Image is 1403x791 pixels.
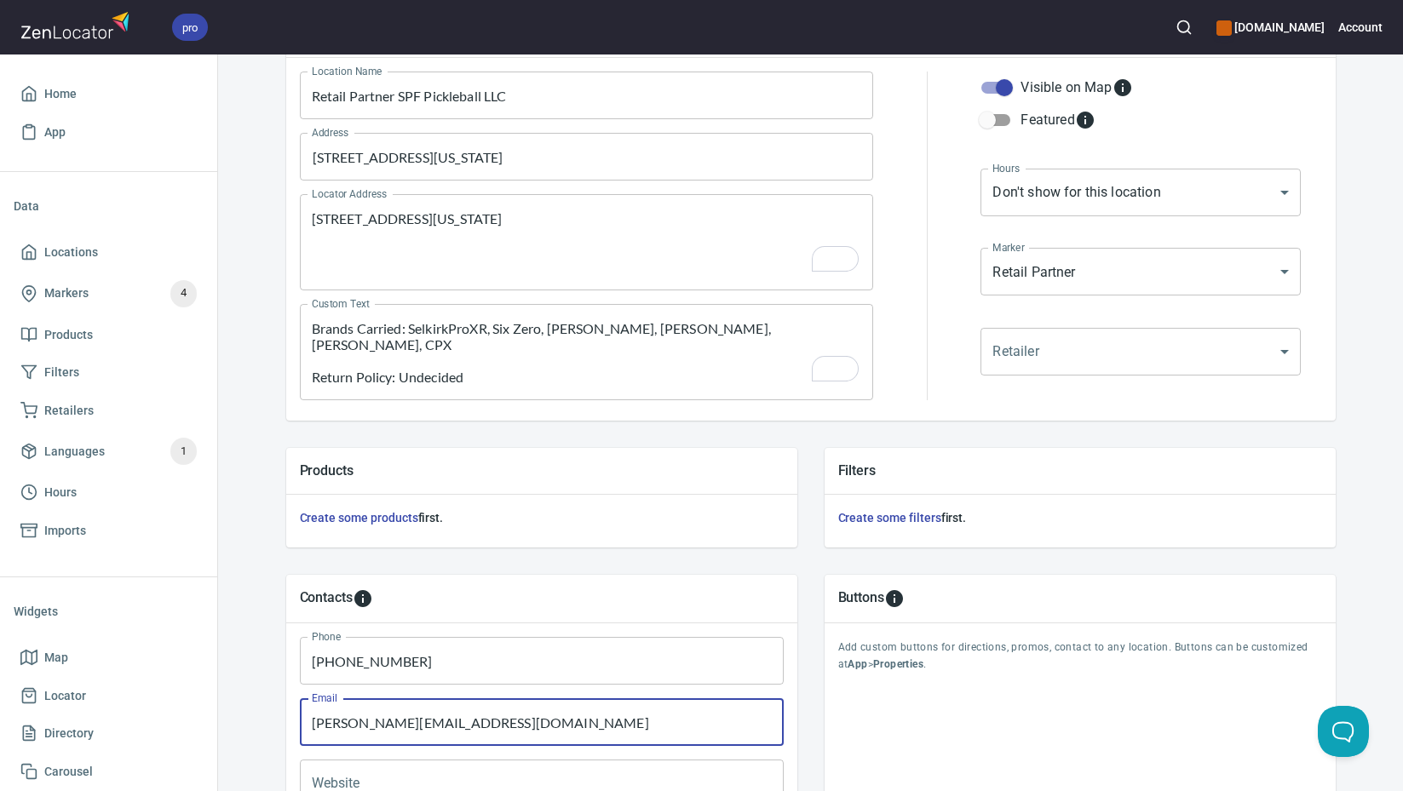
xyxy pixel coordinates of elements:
[1021,77,1132,98] div: Visible on Map
[873,658,923,670] b: Properties
[14,75,204,113] a: Home
[980,169,1301,216] div: Don't show for this location
[44,520,86,542] span: Imports
[14,753,204,791] a: Carousel
[1113,77,1133,98] svg: Whether the location is visible on the map.
[300,461,784,479] h5: Products
[838,461,1322,479] h5: Filters
[1075,110,1095,130] svg: Featured locations are moved to the top of the search results list.
[14,113,204,152] a: App
[170,284,197,303] span: 4
[20,7,135,43] img: zenlocator
[1216,18,1325,37] h6: [DOMAIN_NAME]
[44,283,89,304] span: Markers
[300,588,354,609] h5: Contacts
[14,316,204,354] a: Products
[1338,9,1383,46] button: Account
[44,242,98,263] span: Locations
[44,441,105,462] span: Languages
[44,685,86,707] span: Locator
[353,588,373,609] svg: To add custom contact information for locations, please go to Apps > Properties > Contacts.
[14,512,204,550] a: Imports
[14,353,204,392] a: Filters
[14,591,204,632] li: Widgets
[44,362,79,383] span: Filters
[14,233,204,272] a: Locations
[312,210,862,275] textarea: To enrich screen reader interactions, please activate Accessibility in Grammarly extension settings
[14,714,204,753] a: Directory
[44,122,66,143] span: App
[14,186,204,226] li: Data
[14,272,204,316] a: Markers4
[14,639,204,677] a: Map
[44,647,68,668] span: Map
[1165,9,1203,46] button: Search
[980,328,1301,375] div: ​
[44,83,77,105] span: Home
[44,324,93,346] span: Products
[838,639,1322,673] p: Add custom buttons for directions, promos, contact to any location. Buttons can be customized at > .
[170,442,197,461] span: 1
[300,511,418,524] a: Create some products
[1338,18,1383,37] h6: Account
[838,511,941,524] a: Create some filters
[14,473,204,512] a: Hours
[838,508,1322,527] h6: first.
[44,400,94,421] span: Retailers
[300,508,784,527] h6: first.
[44,761,93,782] span: Carousel
[980,248,1301,295] div: Retail Partner
[1216,9,1325,46] div: Manage your apps
[848,658,867,670] b: App
[838,588,885,609] h5: Buttons
[172,19,208,37] span: pro
[14,392,204,430] a: Retailers
[312,320,862,385] textarea: To enrich screen reader interactions, please activate Accessibility in Grammarly extension settings
[1021,110,1095,130] div: Featured
[44,723,94,744] span: Directory
[1216,20,1232,36] button: color-CE600E
[44,482,77,503] span: Hours
[14,429,204,473] a: Languages1
[884,588,905,609] svg: To add custom buttons for locations, please go to Apps > Properties > Buttons.
[14,677,204,715] a: Locator
[172,14,208,41] div: pro
[1318,706,1369,757] iframe: Help Scout Beacon - Open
